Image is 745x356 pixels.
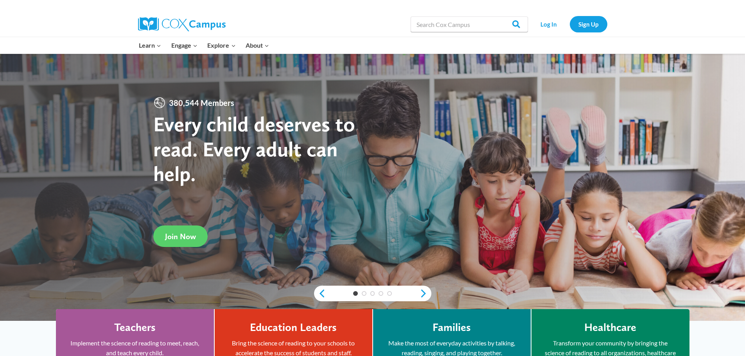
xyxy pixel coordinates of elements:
[153,111,355,186] strong: Every child deserves to read. Every adult can help.
[532,16,566,32] a: Log In
[353,291,358,296] a: 1
[166,97,237,109] span: 380,544 Members
[420,289,431,298] a: next
[246,40,269,50] span: About
[362,291,366,296] a: 2
[387,291,392,296] a: 5
[165,232,196,241] span: Join Now
[207,40,235,50] span: Explore
[171,40,197,50] span: Engage
[139,40,161,50] span: Learn
[153,225,208,247] a: Join Now
[250,321,337,334] h4: Education Leaders
[138,17,226,31] img: Cox Campus
[584,321,636,334] h4: Healthcare
[134,37,274,54] nav: Primary Navigation
[370,291,375,296] a: 3
[570,16,607,32] a: Sign Up
[532,16,607,32] nav: Secondary Navigation
[411,16,528,32] input: Search Cox Campus
[314,286,431,301] div: content slider buttons
[114,321,156,334] h4: Teachers
[433,321,471,334] h4: Families
[314,289,326,298] a: previous
[379,291,383,296] a: 4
